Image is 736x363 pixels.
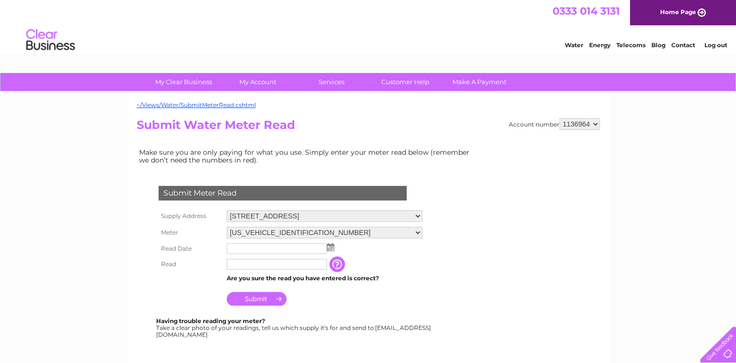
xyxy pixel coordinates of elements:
th: Meter [156,224,224,241]
a: Contact [671,41,695,49]
div: Take a clear photo of your readings, tell us which supply it's for and send to [EMAIL_ADDRESS][DO... [156,318,432,338]
a: Customer Help [365,73,446,91]
a: My Account [217,73,298,91]
th: Supply Address [156,208,224,224]
td: Are you sure the read you have entered is correct? [224,272,425,285]
a: Water [565,41,583,49]
a: ~/Views/Water/SubmitMeterRead.cshtml [137,101,256,109]
input: Submit [227,292,287,306]
a: Energy [589,41,610,49]
th: Read [156,256,224,272]
img: ... [327,243,334,251]
a: My Clear Business [144,73,224,91]
a: Telecoms [616,41,646,49]
a: Blog [651,41,665,49]
a: Make A Payment [439,73,520,91]
a: Services [291,73,372,91]
th: Read Date [156,241,224,256]
a: 0333 014 3131 [553,5,620,17]
img: logo.png [26,25,75,55]
a: Log out [704,41,727,49]
div: Submit Meter Read [159,186,407,200]
b: Having trouble reading your meter? [156,317,265,325]
div: Account number [509,118,600,130]
td: Make sure you are only paying for what you use. Simply enter your meter read below (remember we d... [137,146,477,166]
input: Information [329,256,347,272]
h2: Submit Water Meter Read [137,118,600,137]
div: Clear Business is a trading name of Verastar Limited (registered in [GEOGRAPHIC_DATA] No. 3667643... [139,5,598,47]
